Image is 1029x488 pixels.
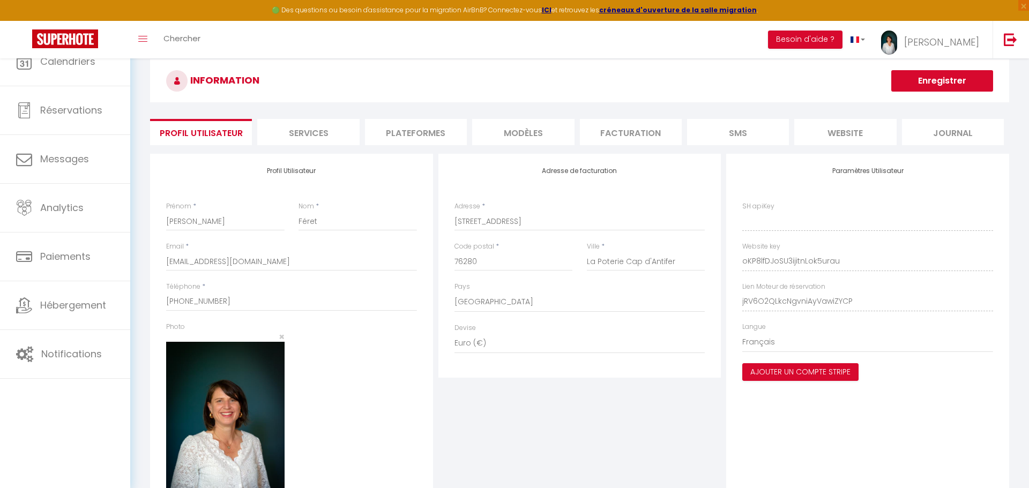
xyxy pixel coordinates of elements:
span: Notifications [41,347,102,361]
label: Devise [454,323,476,333]
label: Nom [299,201,314,212]
span: Chercher [163,33,200,44]
li: Facturation [580,119,682,145]
img: Super Booking [32,29,98,48]
label: Lien Moteur de réservation [742,282,825,292]
li: MODÈLES [472,119,574,145]
label: Téléphone [166,282,200,292]
span: Analytics [40,201,84,214]
label: Pays [454,282,470,292]
li: Services [257,119,359,145]
button: Ouvrir le widget de chat LiveChat [9,4,41,36]
a: Chercher [155,21,208,58]
span: [PERSON_NAME] [904,35,979,49]
span: Calendriers [40,55,95,68]
a: créneaux d'ouverture de la salle migration [599,5,757,14]
button: Besoin d'aide ? [768,31,842,49]
label: Adresse [454,201,480,212]
span: Messages [40,152,89,166]
label: Website key [742,242,780,252]
span: Hébergement [40,298,106,312]
a: ... [PERSON_NAME] [873,21,993,58]
img: logout [1004,33,1017,46]
label: Email [166,242,184,252]
label: Photo [166,322,185,332]
a: ICI [542,5,551,14]
button: Close [279,332,285,342]
label: Ville [587,242,600,252]
button: Enregistrer [891,70,993,92]
li: website [794,119,896,145]
label: Langue [742,322,766,332]
label: SH apiKey [742,201,774,212]
span: Paiements [40,250,91,263]
span: × [279,330,285,343]
li: Profil Utilisateur [150,119,252,145]
span: Réservations [40,103,102,117]
img: ... [881,31,897,55]
button: Ajouter un compte Stripe [742,363,859,381]
li: Journal [902,119,1004,145]
li: SMS [687,119,789,145]
h4: Profil Utilisateur [166,167,417,175]
li: Plateformes [365,119,467,145]
label: Prénom [166,201,191,212]
h3: INFORMATION [150,59,1009,102]
h4: Adresse de facturation [454,167,705,175]
h4: Paramètres Utilisateur [742,167,993,175]
label: Code postal [454,242,494,252]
